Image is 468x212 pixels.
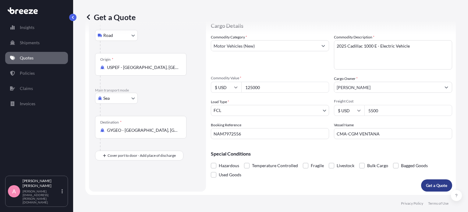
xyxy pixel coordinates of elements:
span: Bulk Cargo [367,161,388,170]
a: Shipments [5,37,68,49]
span: Load Type [211,99,229,105]
a: Policies [5,67,68,79]
span: Commodity Value [211,76,329,81]
p: [PERSON_NAME][EMAIL_ADDRESS][PERSON_NAME][DOMAIN_NAME] [23,189,60,204]
p: Invoices [20,101,35,107]
label: Cargo Owner [334,76,358,82]
button: Select transport [95,30,138,41]
a: Privacy Policy [401,201,423,206]
span: Cover port to door - Add place of discharge [108,153,176,159]
p: Shipments [20,40,40,46]
span: Freight Cost [334,99,452,104]
label: Vessel Name [334,122,354,128]
span: Hazardous [219,161,239,170]
p: Special Conditions [211,151,452,156]
p: Get a Quote [426,182,447,189]
div: Origin [100,57,113,62]
input: Full name [334,82,441,93]
button: Get a Quote [421,179,452,192]
input: Enter name [334,128,452,139]
p: Main transport mode [95,88,200,93]
span: A [12,188,16,194]
a: Invoices [5,98,68,110]
button: Show suggestions [441,82,452,93]
span: Road [103,32,113,38]
a: Quotes [5,52,68,64]
label: Commodity Category [211,34,247,40]
a: Insights [5,21,68,34]
p: Get a Quote [85,12,136,22]
label: Booking Reference [211,122,241,128]
input: Origin [107,64,179,70]
span: Bagged Goods [401,161,428,170]
span: Used Goods [219,170,241,179]
input: Destination [107,127,179,133]
div: Destination [100,120,122,125]
p: Quotes [20,55,34,61]
span: Livestock [337,161,354,170]
span: Sea [103,95,110,101]
span: FCL [214,107,221,113]
a: Terms of Use [428,201,448,206]
button: Cover port to door - Add place of discharge [95,151,183,160]
p: [PERSON_NAME] [PERSON_NAME] [23,178,60,188]
a: Claims [5,82,68,95]
span: Temperature Controlled [252,161,298,170]
input: Your internal reference [211,128,329,139]
p: Policies [20,70,35,76]
input: Type amount [241,82,329,93]
label: Commodity Description [334,34,374,40]
button: FCL [211,105,329,116]
input: Enter amount [364,105,452,116]
input: Select a commodity type [211,40,318,51]
p: Claims [20,85,33,92]
p: Insights [20,24,34,31]
span: Fragile [311,161,324,170]
button: Select transport [95,93,138,104]
button: Show suggestions [318,40,329,51]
